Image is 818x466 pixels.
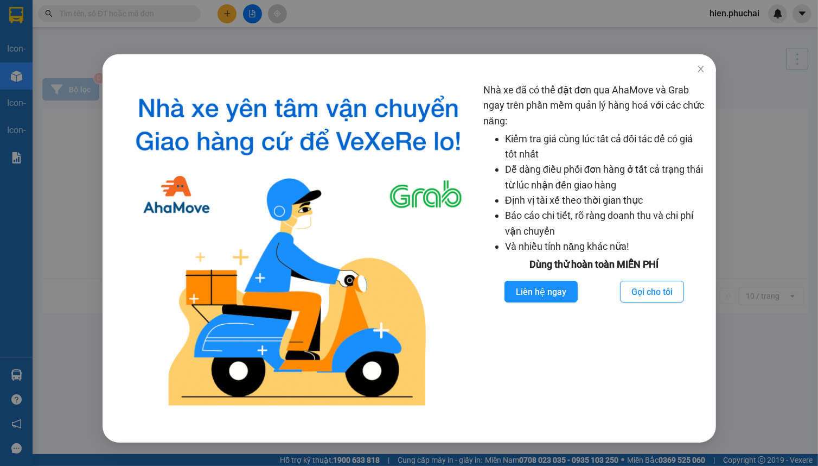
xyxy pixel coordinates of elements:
div: Nhà xe đã có thể đặt đơn qua AhaMove và Grab ngay trên phần mềm quản lý hàng hoá với các chức năng: [483,83,705,415]
button: Close [686,54,716,85]
button: Liên hệ ngay [504,281,577,303]
span: Gọi cho tôi [631,285,672,299]
span: close [696,65,705,73]
div: Dùng thử hoàn toàn MIỄN PHÍ [483,257,705,272]
li: Định vị tài xế theo thời gian thực [504,193,705,208]
span: Liên hệ ngay [515,285,566,299]
li: Báo cáo chi tiết, rõ ràng doanh thu và chi phí vận chuyển [504,208,705,239]
li: Dễ dàng điều phối đơn hàng ở tất cả trạng thái từ lúc nhận đến giao hàng [504,162,705,193]
img: logo [122,83,475,415]
li: Và nhiều tính năng khác nữa! [504,239,705,254]
button: Gọi cho tôi [619,281,683,303]
li: Kiểm tra giá cùng lúc tất cả đối tác để có giá tốt nhất [504,131,705,162]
